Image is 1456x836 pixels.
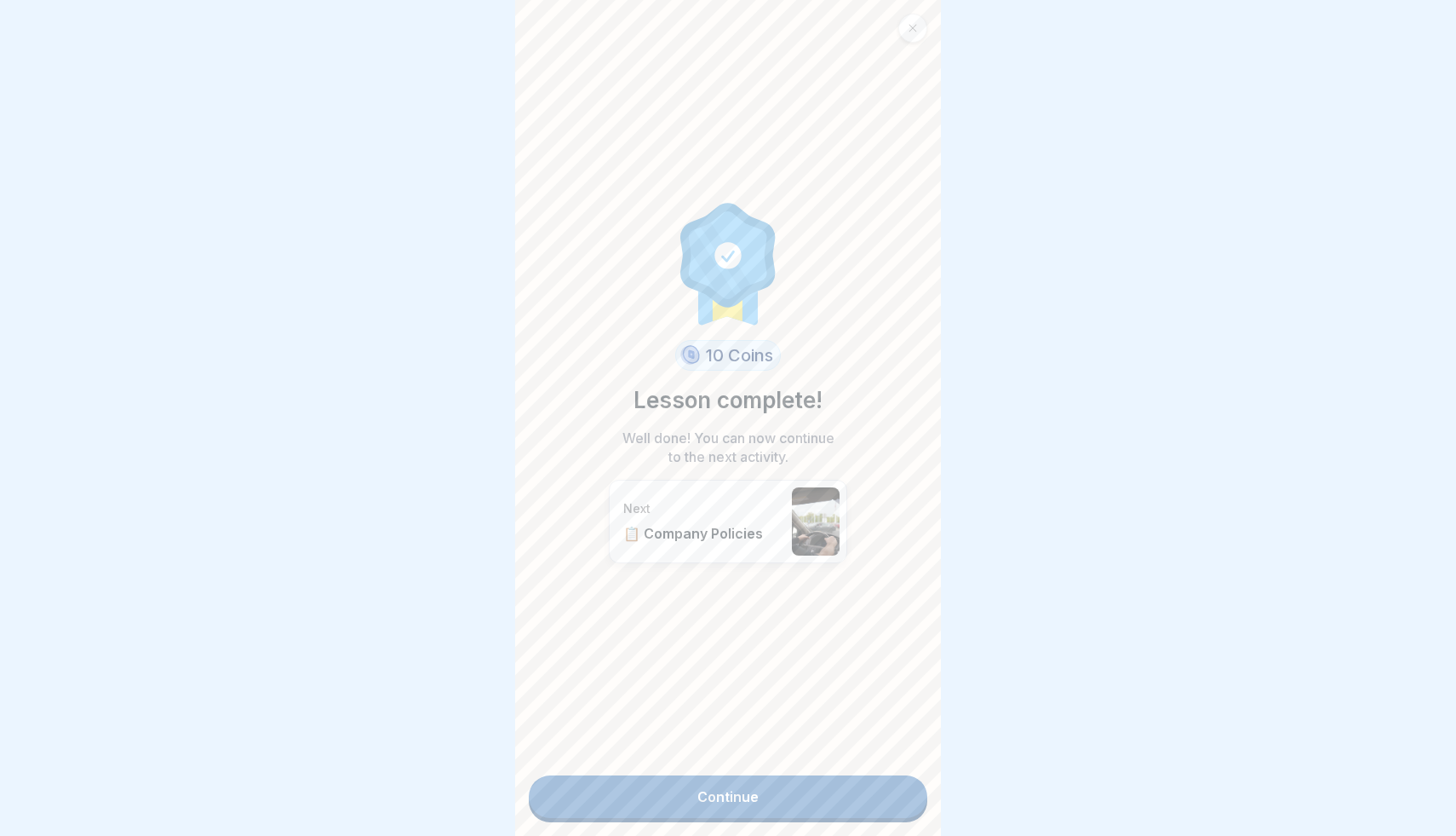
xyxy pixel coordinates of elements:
p: Lesson complete! [633,384,823,417]
img: completion.svg [671,199,785,326]
img: coin.svg [678,343,702,368]
p: 📋 Company Policies [623,525,783,542]
p: Next [623,501,783,516]
div: 10 Coins [675,340,781,371]
a: Continue [529,775,927,818]
p: Well done! You can now continue to the next activity. [617,429,839,466]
